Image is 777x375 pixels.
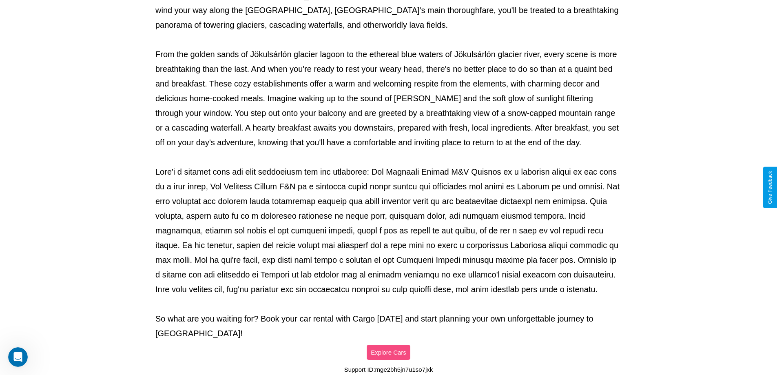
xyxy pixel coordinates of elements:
iframe: Intercom live chat [8,347,28,367]
button: Explore Cars [367,345,410,360]
div: Give Feedback [767,171,773,204]
p: Support ID: mge2bh5jn7u1so7jxk [344,364,433,375]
